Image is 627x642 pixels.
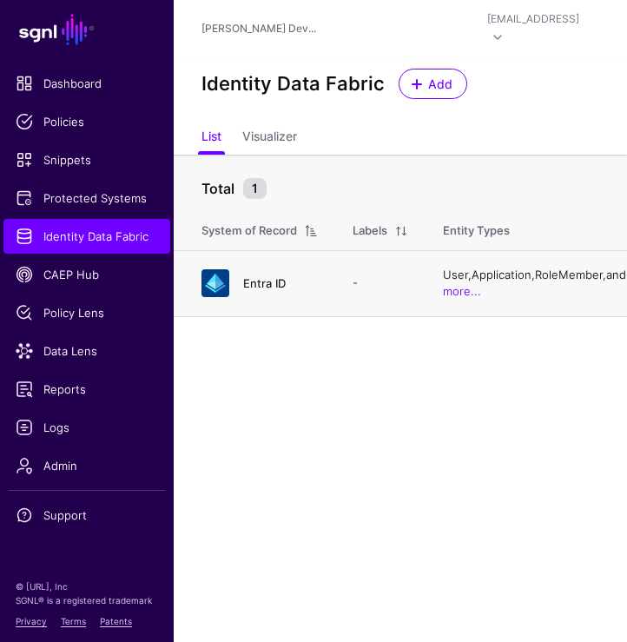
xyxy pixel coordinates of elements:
[443,223,510,237] span: Entity Types
[3,295,170,330] a: Policy Lens
[426,75,455,93] span: Add
[10,10,163,49] a: SGNL
[61,616,86,626] a: Terms
[16,457,158,474] span: Admin
[201,269,229,297] img: svg+xml;base64,PHN2ZyB3aWR0aD0iNjQiIGhlaWdodD0iNjQiIHZpZXdCb3g9IjAgMCA2NCA2NCIgZmlsbD0ibm9uZSIgeG...
[3,66,170,101] a: Dashboard
[243,178,267,199] small: 1
[243,276,286,290] a: Entra ID
[16,228,158,245] span: Identity Data Fabric
[3,334,170,368] a: Data Lens
[16,593,158,607] p: SGNL® is a registered trademark
[16,419,158,436] span: Logs
[201,122,221,155] a: List
[353,222,387,240] div: Labels
[242,122,297,155] a: Visualizer
[16,616,47,626] a: Privacy
[201,72,385,95] h2: Identity Data Fabric
[3,448,170,483] a: Admin
[16,266,158,283] span: CAEP Hub
[16,506,158,524] span: Support
[487,11,579,27] div: [EMAIL_ADDRESS]
[3,104,170,139] a: Policies
[16,304,158,321] span: Policy Lens
[3,219,170,254] a: Identity Data Fabric
[201,22,316,35] a: [PERSON_NAME] Dev...
[3,257,170,292] a: CAEP Hub
[3,142,170,177] a: Snippets
[16,579,158,593] p: © [URL], Inc
[201,180,234,197] strong: Total
[3,181,170,215] a: Protected Systems
[16,381,158,398] span: Reports
[335,250,426,316] td: -
[16,189,158,207] span: Protected Systems
[3,410,170,445] a: Logs
[399,69,467,99] a: Add
[3,372,170,407] a: Reports
[16,151,158,169] span: Snippets
[16,75,158,92] span: Dashboard
[201,222,297,240] div: System of Record
[16,113,158,130] span: Policies
[16,342,158,360] span: Data Lens
[100,616,132,626] a: Patents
